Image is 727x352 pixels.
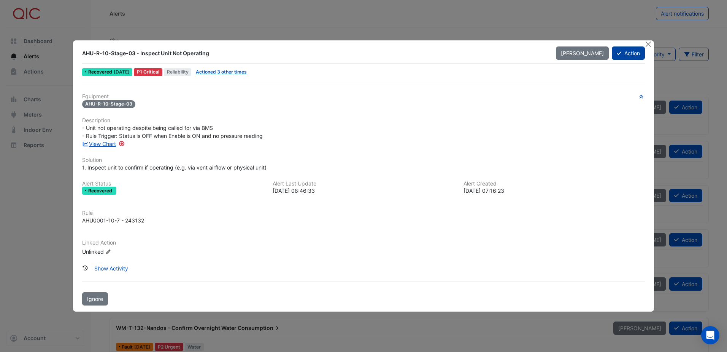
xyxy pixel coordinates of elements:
[89,262,133,275] button: Show Activity
[105,249,111,255] fa-icon: Edit Linked Action
[701,326,719,344] div: Open Intercom Messenger
[612,46,645,60] button: Action
[82,93,645,100] h6: Equipment
[82,117,645,124] h6: Description
[88,189,114,193] span: Recovered
[464,187,645,195] div: [DATE] 07:16:23
[82,216,144,224] div: AHU0001-10-7 - 243132
[82,125,263,139] span: - Unit not operating despite being called for via BMS - Rule Trigger: Status is OFF when Enable i...
[273,187,454,195] div: [DATE] 08:46:33
[464,181,645,187] h6: Alert Created
[88,70,114,74] span: Recovered
[82,50,546,57] div: AHU-R-10-Stage-03 - Inspect Unit Not Operating
[196,69,247,75] a: Actioned 3 other times
[82,157,645,163] h6: Solution
[82,292,108,306] button: Ignore
[82,164,267,171] span: 1. Inspect unit to confirm if operating (e.g. via vent airflow or physical unit)
[164,68,192,76] span: Reliability
[82,210,645,216] h6: Rule
[561,50,604,56] span: [PERSON_NAME]
[82,240,645,246] h6: Linked Action
[114,69,130,75] span: Sun 07-Sep-2025 08:46 AEST
[82,181,263,187] h6: Alert Status
[87,296,103,302] span: Ignore
[644,40,652,48] button: Close
[556,46,609,60] button: [PERSON_NAME]
[118,140,125,147] div: Tooltip anchor
[273,181,454,187] h6: Alert Last Update
[134,68,162,76] div: P1 Critical
[82,141,116,147] a: View Chart
[82,248,173,256] div: Unlinked
[82,100,135,108] span: AHU-R-10-Stage-03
